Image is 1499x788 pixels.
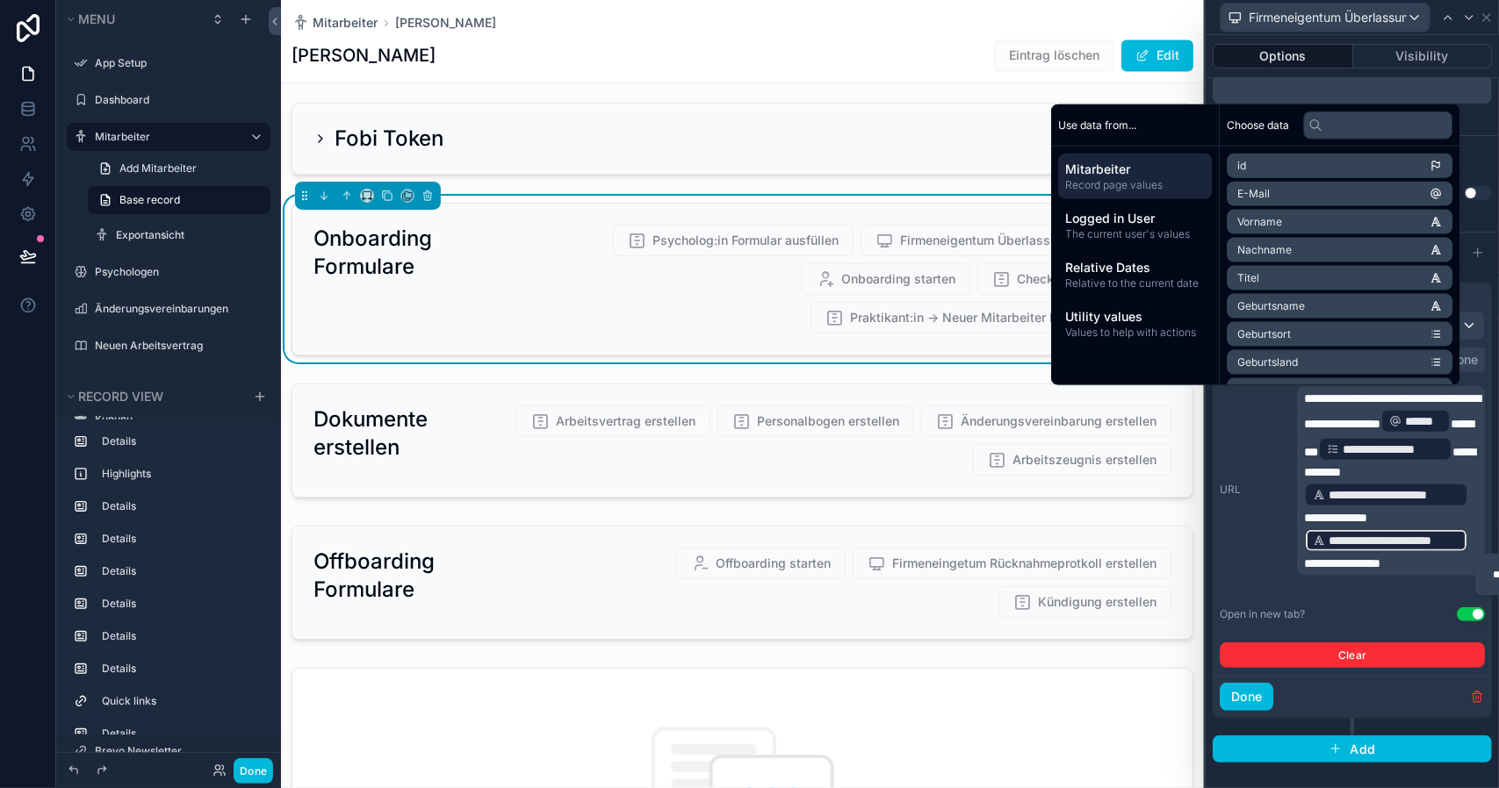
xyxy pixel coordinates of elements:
a: Base record [88,186,270,214]
label: Highlights [102,467,256,481]
span: Base record [119,193,180,207]
div: scrollable content [56,419,281,734]
button: Add [1213,735,1492,763]
label: Mitarbeiter [95,130,235,144]
label: Details [102,727,256,741]
span: Values to help with actions [1065,326,1205,340]
div: scrollable content [1213,75,1492,104]
div: Open in new tab? [1220,607,1305,621]
label: Details [102,629,256,643]
label: Details [102,564,256,578]
span: Utility values [1065,308,1205,326]
a: Mitarbeiter [292,14,378,32]
span: Firmeneigentum Überlassungsvereinbarung [1249,9,1407,26]
label: Details [102,434,256,448]
label: Änderungsvereinbarungen [95,302,260,316]
a: Add Mitarbeiter [88,154,270,183]
span: Add Mitarbeiter [119,161,197,176]
label: Exportansicht [116,228,260,242]
span: Record page values [1065,178,1205,192]
button: Done [1220,683,1273,711]
span: The current user's values [1065,227,1205,241]
label: Details [102,662,256,676]
span: Use data from... [1058,118,1136,132]
h1: [PERSON_NAME] [292,43,436,68]
label: Dashboard [95,93,260,107]
h2: Onboarding Formulare [313,225,440,281]
span: Add [1350,741,1375,757]
button: Edit [1121,39,1193,71]
span: Relative Dates [1065,259,1205,276]
span: Mitarbeiter [313,14,378,32]
span: Record view [78,389,163,404]
label: Details [102,532,256,546]
label: App Setup [95,56,260,70]
span: Logged in User [1065,210,1205,227]
label: Details [102,597,256,611]
div: scrollable content [1297,386,1485,576]
span: Mitarbeiter [1065,161,1205,178]
button: Firmeneigentum Überlassungsvereinbarung [1220,3,1431,32]
label: URL [1220,483,1290,497]
label: Details [102,499,256,513]
label: Neuen Arbeitsvertrag [95,339,260,353]
button: Record view [63,384,242,409]
button: Visibility [1353,44,1493,68]
button: Phone [1434,350,1486,369]
div: scrollable content [1051,147,1219,354]
label: Psychologen [95,265,260,279]
button: Done [234,758,273,784]
button: Options [1213,44,1353,68]
button: Menu [63,7,200,32]
button: Clear [1220,642,1485,668]
a: [PERSON_NAME] [395,14,496,32]
span: Choose data [1227,118,1289,132]
span: Menu [78,11,115,26]
span: Relative to the current date [1065,276,1205,290]
label: Quick links [102,694,256,708]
